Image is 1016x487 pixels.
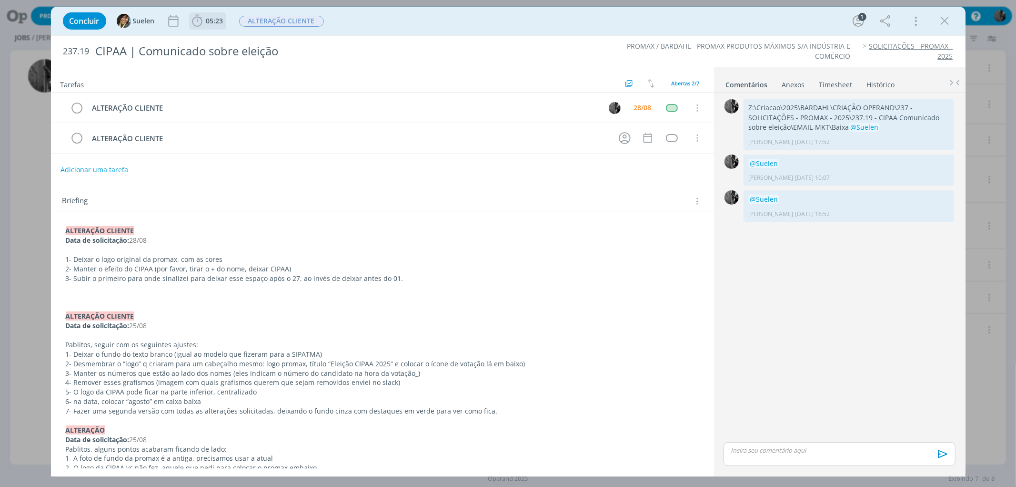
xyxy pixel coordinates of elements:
[66,463,699,473] p: 2- O logo da CIPAA vc não fez, aquele que pedi para colocar o promax embaixo
[869,41,953,60] a: SOLICITAÇÕES - PROMAX - 2025
[66,236,130,245] strong: Data de solicitação:
[866,76,895,90] a: Histórico
[608,101,622,115] button: P
[130,236,147,245] span: 28/08
[795,210,830,218] span: [DATE] 16:52
[66,311,134,321] strong: ALTERAÇÃO CLIENTE
[66,359,699,369] p: 2- Desmembrar o “logo” q criaram para um cabeçalho mesmo: logo promax, título “Eleição CIPAA 2025...
[725,76,768,90] a: Comentários
[627,41,850,60] a: PROMAX / BARDAHL - PROMAX PRODUTOS MÁXIMOS S/A INDÚSTRIA E COMÉRCIO
[66,350,699,359] p: 1- Deixar o fundo do texto branco (igual ao modelo que fizeram para a SIPATMA)
[795,138,830,146] span: [DATE] 17:52
[66,445,699,454] p: Pablitos, alguns pontos acabaram ficando de lado:
[130,435,147,444] span: 25/08
[117,14,155,28] button: SSuelen
[819,76,853,90] a: Timesheet
[748,103,949,132] p: Z:\Criacao\2025\BARDAHL\CRIAÇÃO OPERAND\237 - SOLICITAÇÕES - PROMAX - 2025\237.19 - CIPAA Comunic...
[672,80,700,87] span: Abertas 2/7
[66,378,699,387] p: 4- Remover esses grafismos (imagem com quais grafismos querem que sejam removidos enviei no slack)
[66,435,130,444] strong: Data de solicitação:
[66,255,699,264] p: 1- Deixar o logo original da promax, com as cores
[634,104,652,111] div: 28/08
[66,397,699,406] p: 6- na data, colocar “agosto” em caixa baixa
[70,17,100,25] span: Concluir
[748,174,793,182] p: [PERSON_NAME]
[66,264,699,274] p: 2- Manter o efeito do CIPAA (por favor, tirar o + do nome, deixar CIPAA)
[750,159,778,168] span: @Suelen
[62,195,88,207] span: Briefing
[206,16,223,25] span: 05:23
[724,155,739,169] img: P
[750,195,778,204] span: @Suelen
[66,406,498,415] span: 7- Fazer uma segunda versão com todas as alterações solicitadas, deixando o fundo cinza com desta...
[724,190,739,205] img: P
[748,138,793,146] p: [PERSON_NAME]
[724,99,739,114] img: P
[51,7,966,477] div: dialog
[66,321,130,330] strong: Data de solicitação:
[850,123,878,132] span: @Suelen
[648,79,654,88] img: arrow-down-up.svg
[851,13,866,29] button: 1
[133,18,155,24] span: Suelen
[190,13,226,29] button: 05:23
[66,454,699,463] p: 1- A foto de fundo da promax é a antiga, precisamos usar a atual
[66,425,105,435] strong: ALTERAÇÃO
[66,387,699,397] p: 5- O logo da CIPAA pode ficar na parte inferior, centralizado
[66,369,699,378] p: 3- Manter os números que estão ao lado dos nomes (eles indicam o número do candidato na hora da v...
[782,80,805,90] div: Anexos
[130,321,147,330] span: 25/08
[239,16,324,27] span: ALTERAÇÃO CLIENTE
[60,161,129,178] button: Adicionar uma tarefa
[609,102,621,114] img: P
[88,102,600,114] div: ALTERAÇÃO CLIENTE
[117,14,131,28] img: S
[66,274,699,283] p: 3- Subir o primeiro para onde sinalizei para deixar esse espaço após o 27, ao invés de deixar ant...
[66,226,134,235] strong: ALTERAÇÃO CLIENTE
[60,78,84,89] span: Tarefas
[748,210,793,218] p: [PERSON_NAME]
[63,46,90,57] span: 237.19
[795,174,830,182] span: [DATE] 10:07
[239,15,324,27] button: ALTERAÇÃO CLIENTE
[66,340,699,350] p: Pablitos, seguir com os seguintes ajustes:
[91,40,578,63] div: CIPAA | Comunicado sobre eleição
[88,133,610,145] div: ALTERAÇÃO CLIENTE
[858,13,866,21] div: 1
[63,12,106,30] button: Concluir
